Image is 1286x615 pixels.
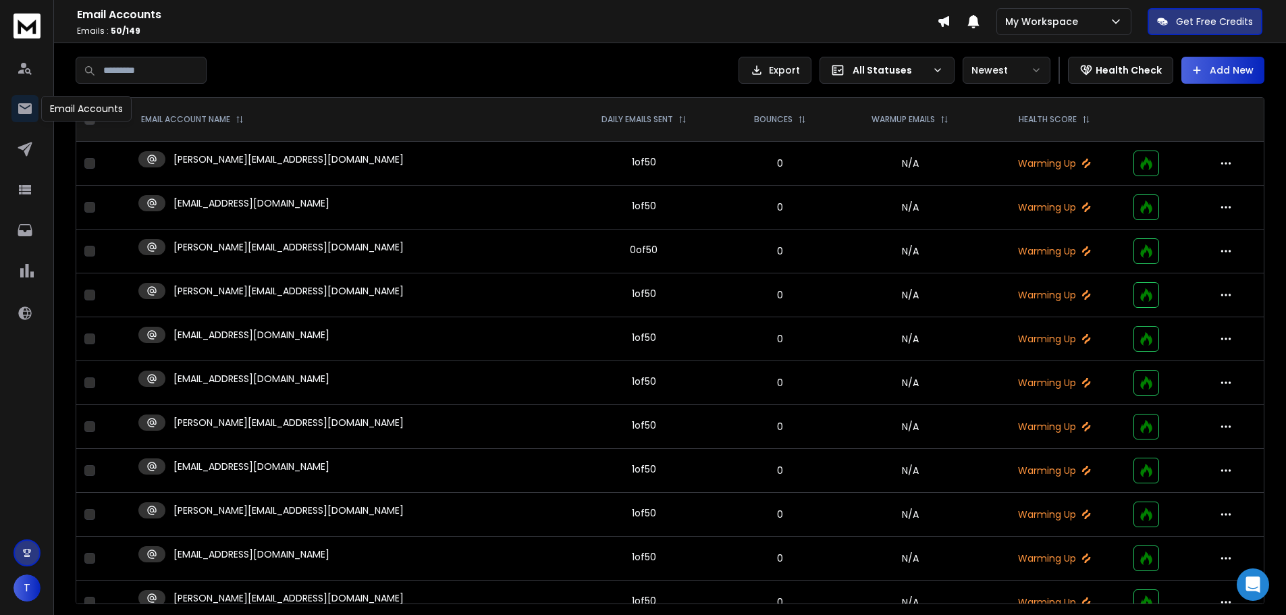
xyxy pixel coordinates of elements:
[173,504,404,517] p: [PERSON_NAME][EMAIL_ADDRESS][DOMAIN_NAME]
[141,114,244,125] div: EMAIL ACCOUNT NAME
[836,537,984,581] td: N/A
[732,420,828,433] p: 0
[173,196,329,210] p: [EMAIL_ADDRESS][DOMAIN_NAME]
[14,14,41,38] img: logo
[1019,114,1077,125] p: HEALTH SCORE
[732,288,828,302] p: 0
[992,552,1117,565] p: Warming Up
[853,63,927,77] p: All Statuses
[632,462,656,476] div: 1 of 50
[632,331,656,344] div: 1 of 50
[732,244,828,258] p: 0
[173,460,329,473] p: [EMAIL_ADDRESS][DOMAIN_NAME]
[992,288,1117,302] p: Warming Up
[41,96,132,122] div: Email Accounts
[111,25,140,36] span: 50 / 149
[732,200,828,214] p: 0
[992,420,1117,433] p: Warming Up
[992,244,1117,258] p: Warming Up
[732,464,828,477] p: 0
[732,157,828,170] p: 0
[1068,57,1173,84] button: Health Check
[1237,568,1269,601] div: Open Intercom Messenger
[836,405,984,449] td: N/A
[992,200,1117,214] p: Warming Up
[1176,15,1253,28] p: Get Free Credits
[632,594,656,608] div: 1 of 50
[836,186,984,230] td: N/A
[732,332,828,346] p: 0
[632,155,656,169] div: 1 of 50
[1005,15,1083,28] p: My Workspace
[872,114,935,125] p: WARMUP EMAILS
[1148,8,1262,35] button: Get Free Credits
[992,595,1117,609] p: Warming Up
[836,273,984,317] td: N/A
[732,595,828,609] p: 0
[963,57,1050,84] button: Newest
[632,506,656,520] div: 1 of 50
[836,449,984,493] td: N/A
[173,240,404,254] p: [PERSON_NAME][EMAIL_ADDRESS][DOMAIN_NAME]
[836,142,984,186] td: N/A
[739,57,811,84] button: Export
[1181,57,1264,84] button: Add New
[732,552,828,565] p: 0
[14,574,41,601] button: T
[601,114,673,125] p: DAILY EMAILS SENT
[630,243,658,257] div: 0 of 50
[836,317,984,361] td: N/A
[173,591,404,605] p: [PERSON_NAME][EMAIL_ADDRESS][DOMAIN_NAME]
[992,464,1117,477] p: Warming Up
[173,416,404,429] p: [PERSON_NAME][EMAIL_ADDRESS][DOMAIN_NAME]
[836,361,984,405] td: N/A
[732,376,828,390] p: 0
[173,284,404,298] p: [PERSON_NAME][EMAIL_ADDRESS][DOMAIN_NAME]
[632,199,656,213] div: 1 of 50
[632,375,656,388] div: 1 of 50
[632,287,656,300] div: 1 of 50
[632,550,656,564] div: 1 of 50
[173,547,329,561] p: [EMAIL_ADDRESS][DOMAIN_NAME]
[992,157,1117,170] p: Warming Up
[836,230,984,273] td: N/A
[732,508,828,521] p: 0
[173,372,329,385] p: [EMAIL_ADDRESS][DOMAIN_NAME]
[836,493,984,537] td: N/A
[992,376,1117,390] p: Warming Up
[173,153,404,166] p: [PERSON_NAME][EMAIL_ADDRESS][DOMAIN_NAME]
[992,508,1117,521] p: Warming Up
[173,328,329,342] p: [EMAIL_ADDRESS][DOMAIN_NAME]
[77,7,937,23] h1: Email Accounts
[77,26,937,36] p: Emails :
[632,419,656,432] div: 1 of 50
[1096,63,1162,77] p: Health Check
[754,114,793,125] p: BOUNCES
[992,332,1117,346] p: Warming Up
